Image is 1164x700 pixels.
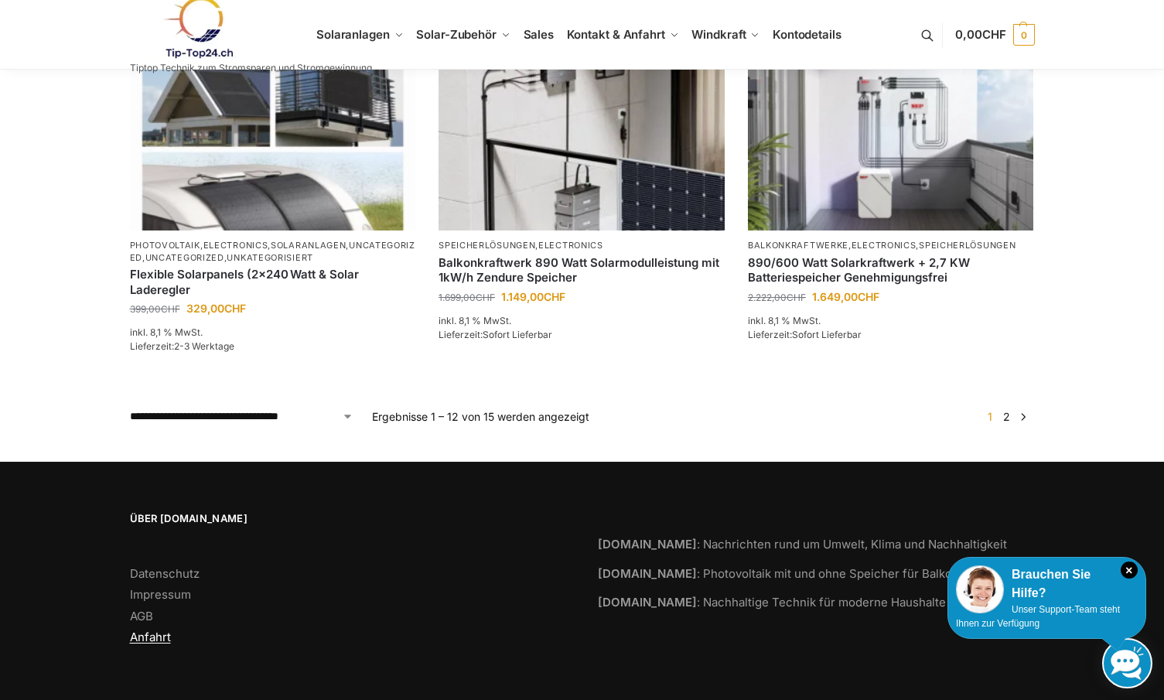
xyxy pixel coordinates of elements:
p: Ergebnisse 1 – 12 von 15 werden angezeigt [372,408,589,425]
a: Unkategorisiert [227,252,313,263]
a: 890/600 Watt Solarkraftwerk + 2,7 KW Batteriespeicher Genehmigungsfrei [748,255,1034,285]
span: Kontakt & Anfahrt [567,27,665,42]
span: Seite 1 [984,410,996,423]
select: Shop-Reihenfolge [130,408,354,425]
bdi: 329,00 [186,302,246,315]
div: Brauchen Sie Hilfe? [956,565,1138,603]
span: Windkraft [691,27,746,42]
a: Balkonkraftwerke [748,240,848,251]
a: Speicherlösungen [919,240,1016,251]
span: 2-3 Werktage [174,340,234,352]
a: [DOMAIN_NAME]: Photovoltaik mit und ohne Speicher für Balkon und Terrasse [598,566,1035,581]
span: CHF [161,303,180,315]
span: CHF [787,292,806,303]
p: inkl. 8,1 % MwSt. [439,314,725,328]
a: Electronics [538,240,603,251]
i: Schließen [1121,562,1138,579]
img: Balkonkraftwerk 890 Watt Solarmodulleistung mit 1kW/h Zendure Speicher [439,16,725,230]
bdi: 399,00 [130,303,180,315]
strong: [DOMAIN_NAME] [598,566,697,581]
a: Electronics [852,240,917,251]
span: CHF [858,290,879,303]
a: [DOMAIN_NAME]: Nachhaltige Technik für moderne Haushalte [598,595,946,610]
a: Balkonkraftwerk 890 Watt Solarmodulleistung mit 1kW/h Zendure Speicher [439,255,725,285]
span: Über [DOMAIN_NAME] [130,511,567,527]
a: Datenschutz [130,566,200,581]
a: 0,00CHF 0 [955,12,1034,58]
img: Flexible Solar Module für Wohnmobile Camping Balkon [130,16,416,230]
span: Sales [524,27,555,42]
a: → [1017,408,1029,425]
span: Sofort Lieferbar [792,329,862,340]
a: Uncategorized [145,252,224,263]
a: Uncategorized [130,240,415,262]
a: -18%Flexible Solar Module für Wohnmobile Camping Balkon [130,16,416,230]
bdi: 1.149,00 [501,290,565,303]
strong: [DOMAIN_NAME] [598,537,697,551]
a: Flexible Solarpanels (2×240 Watt & Solar Laderegler [130,267,416,297]
nav: Produkt-Seitennummerierung [978,408,1034,425]
a: Solaranlagen [271,240,346,251]
a: Impressum [130,587,191,602]
p: inkl. 8,1 % MwSt. [130,326,416,340]
a: Speicherlösungen [439,240,535,251]
bdi: 2.222,00 [748,292,806,303]
img: Customer service [956,565,1004,613]
span: CHF [544,290,565,303]
span: CHF [224,302,246,315]
img: Steckerkraftwerk mit 2,7kwh-Speicher [748,16,1034,230]
span: Lieferzeit: [439,329,552,340]
p: , , , , , [130,240,416,264]
span: Lieferzeit: [130,340,234,352]
span: 0,00 [955,27,1005,42]
bdi: 1.699,00 [439,292,495,303]
span: Unser Support-Team steht Ihnen zur Verfügung [956,604,1120,629]
p: inkl. 8,1 % MwSt. [748,314,1034,328]
bdi: 1.649,00 [812,290,879,303]
span: Solar-Zubehör [416,27,497,42]
span: Sofort Lieferbar [483,329,552,340]
a: AGB [130,609,153,623]
span: Lieferzeit: [748,329,862,340]
a: Seite 2 [999,410,1014,423]
span: CHF [982,27,1006,42]
a: Anfahrt [130,630,171,644]
span: CHF [476,292,495,303]
a: -26%Steckerkraftwerk mit 2,7kwh-Speicher [748,16,1034,230]
p: Tiptop Technik zum Stromsparen und Stromgewinnung [130,63,372,73]
p: , , [748,240,1034,251]
strong: [DOMAIN_NAME] [598,595,697,610]
span: Solaranlagen [316,27,390,42]
a: Photovoltaik [130,240,200,251]
span: 0 [1013,24,1035,46]
span: Kontodetails [773,27,841,42]
a: Electronics [203,240,268,251]
a: [DOMAIN_NAME]: Nachrichten rund um Umwelt, Klima und Nachhaltigkeit [598,537,1007,551]
a: -32%Balkonkraftwerk 890 Watt Solarmodulleistung mit 1kW/h Zendure Speicher [439,16,725,230]
p: , [439,240,725,251]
